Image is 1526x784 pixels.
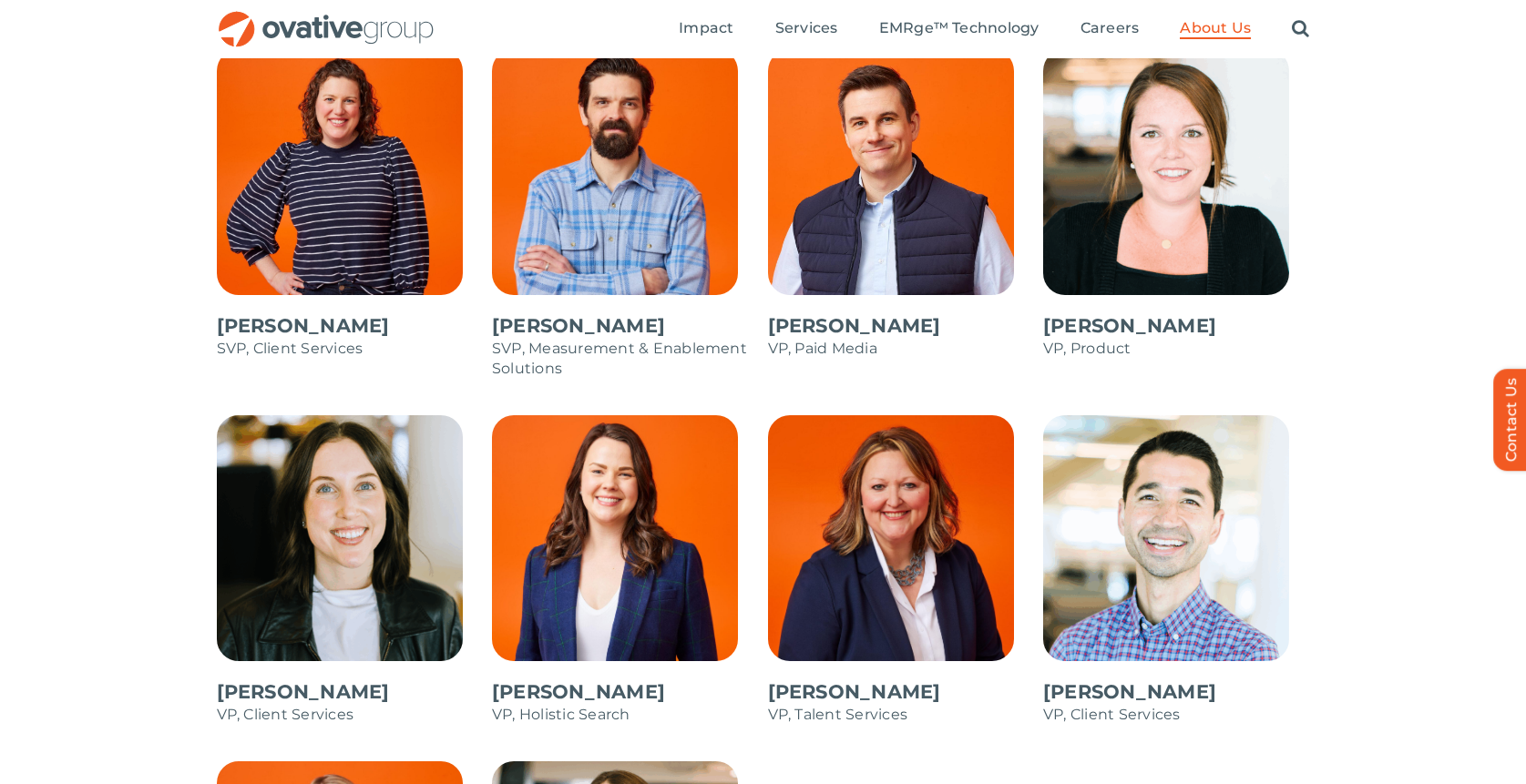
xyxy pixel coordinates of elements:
a: Impact [679,19,733,39]
span: EMRge™ Technology [879,19,1040,37]
span: About Us [1180,19,1251,37]
span: Careers [1080,19,1140,37]
a: Services [775,19,838,39]
a: About Us [1180,19,1251,39]
a: EMRge™ Technology [879,19,1040,39]
a: OG_Full_horizontal_RGB [217,9,435,26]
span: Services [775,19,838,37]
a: Search [1292,19,1309,39]
a: Careers [1080,19,1140,39]
span: Impact [679,19,733,37]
